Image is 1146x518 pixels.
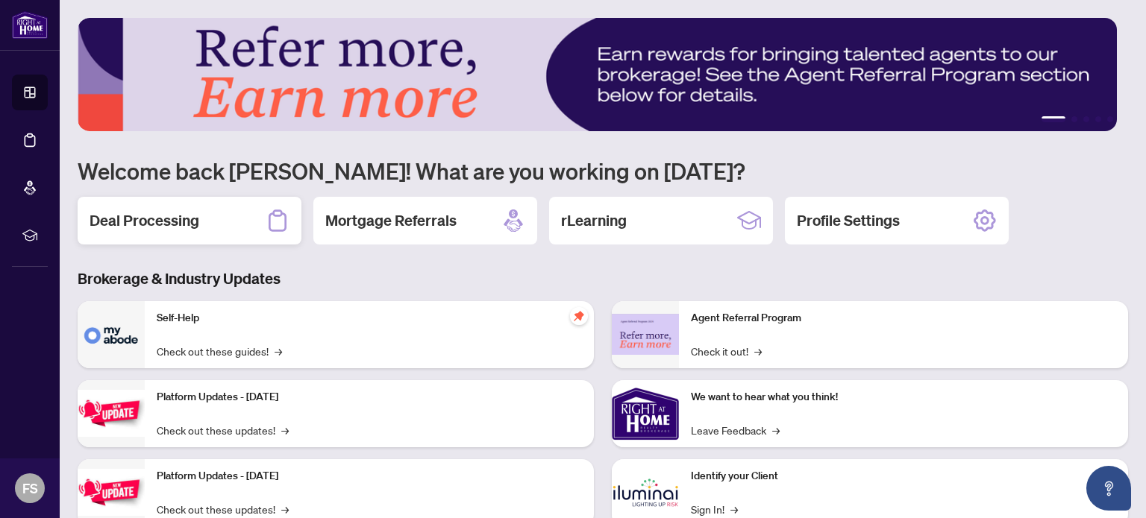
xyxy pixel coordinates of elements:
button: 1 [1042,116,1065,122]
button: 5 [1107,116,1113,122]
a: Check out these guides!→ [157,343,282,359]
button: 3 [1083,116,1089,122]
img: Platform Updates - July 21, 2025 [78,390,145,437]
img: logo [12,11,48,39]
span: pushpin [570,307,588,325]
span: → [275,343,282,359]
h2: Deal Processing [90,210,199,231]
a: Leave Feedback→ [691,422,780,438]
img: Platform Updates - July 8, 2025 [78,469,145,516]
button: 4 [1095,116,1101,122]
a: Check it out!→ [691,343,762,359]
span: → [772,422,780,438]
img: Slide 0 [78,18,1117,131]
span: → [754,343,762,359]
h2: Profile Settings [797,210,900,231]
h3: Brokerage & Industry Updates [78,268,1128,289]
p: We want to hear what you think! [691,389,1116,405]
span: FS [22,478,38,499]
span: → [730,501,738,517]
h2: Mortgage Referrals [325,210,457,231]
img: We want to hear what you think! [612,380,679,447]
img: Self-Help [78,301,145,368]
h2: rLearning [561,210,627,231]
button: Open asap [1086,466,1131,511]
p: Agent Referral Program [691,310,1116,326]
span: → [281,422,289,438]
p: Identify your Client [691,468,1116,484]
a: Check out these updates!→ [157,422,289,438]
img: Agent Referral Program [612,314,679,355]
p: Platform Updates - [DATE] [157,389,582,405]
a: Check out these updates!→ [157,501,289,517]
button: 2 [1071,116,1077,122]
a: Sign In!→ [691,501,738,517]
span: → [281,501,289,517]
p: Platform Updates - [DATE] [157,468,582,484]
h1: Welcome back [PERSON_NAME]! What are you working on [DATE]? [78,157,1128,185]
p: Self-Help [157,310,582,326]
